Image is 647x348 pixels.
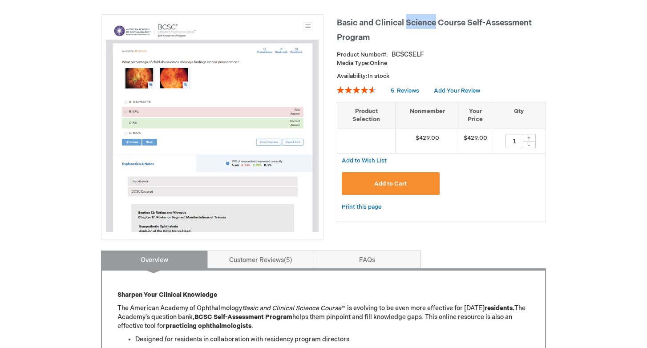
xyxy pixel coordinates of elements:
[106,19,319,232] img: Basic and Clinical Science Course Self-Assessment Program
[117,304,530,331] p: The American Academy of Ophthalmology ™ is evolving to be even more effective for [DATE] The Acad...
[314,251,421,268] a: FAQs
[396,129,459,153] td: $429.00
[459,129,492,153] td: $429.00
[368,73,389,80] span: In stock
[522,134,536,142] div: +
[242,304,341,312] em: Basic and Clinical Science Course
[194,313,292,321] strong: BCSC Self-Assessment Program
[374,180,407,187] span: Add to Cart
[342,157,387,164] a: Add to Wish List
[207,251,314,268] a: Customer Reviews5
[522,141,536,148] div: -
[337,102,396,129] th: Product Selection
[166,322,251,330] strong: practicing ophthalmologists
[101,251,208,268] a: Overview
[391,87,394,94] span: 5
[337,86,376,93] div: 92%
[337,60,370,67] strong: Media Type:
[342,172,440,195] button: Add to Cart
[337,18,532,42] span: Basic and Clinical Science Course Self-Assessment Program
[337,51,388,58] strong: Product Number
[284,256,292,264] span: 5
[397,87,419,94] span: Reviews
[485,304,514,312] strong: residents.
[505,134,523,148] input: Qty
[459,102,492,129] th: Your Price
[342,202,381,213] a: Print this page
[391,87,421,94] a: 5 Reviews
[492,102,546,129] th: Qty
[434,87,480,94] a: Add Your Review
[396,102,459,129] th: Nonmember
[392,50,424,59] div: BCSCSELF
[337,72,546,81] p: Availability:
[117,291,217,299] strong: Sharpen Your Clinical Knowledge
[337,59,546,68] p: Online
[135,335,530,344] li: Designed for residents in collaboration with residency program directors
